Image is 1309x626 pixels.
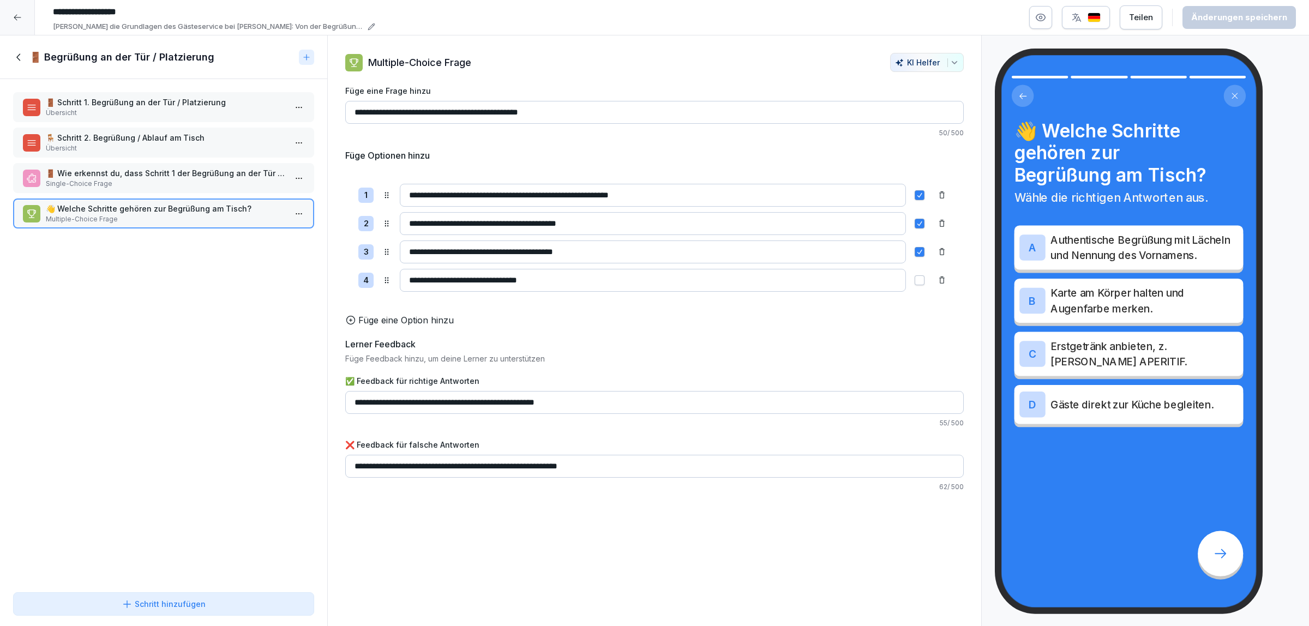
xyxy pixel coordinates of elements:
[46,203,286,214] p: 👋 Welche Schritte gehören zur Begrüßung am Tisch?
[13,128,314,158] div: 🪑 Schritt 2. Begrüßung / Ablauf am TischÜbersicht
[1014,189,1244,206] p: Wähle die richtigen Antworten aus.
[1050,338,1238,369] p: Erstgetränk anbieten, z. [PERSON_NAME] APERITIF.
[1129,11,1153,23] div: Teilen
[1029,295,1036,306] p: B
[1088,13,1101,23] img: de.svg
[1050,396,1238,412] p: Gäste direkt zur Küche begleiten.
[364,218,369,230] p: 2
[1014,120,1244,186] h4: 👋 Welche Schritte gehören zur Begrüßung am Tisch?
[345,439,964,450] label: ❌ Feedback für falsche Antworten
[364,189,368,202] p: 1
[1191,11,1287,23] div: Änderungen speichern
[46,97,286,108] p: 🚪 Schritt 1. Begrüßung an der Tür / Platzierung
[53,21,364,32] p: [PERSON_NAME] die Grundlagen des Gästeservice bei [PERSON_NAME]: Von der Begrüßung bis zur Verabs...
[122,598,206,610] div: Schritt hinzufügen
[1029,348,1036,359] p: C
[368,55,471,70] p: Multiple-Choice Frage
[46,214,286,224] p: Multiple-Choice Frage
[345,85,964,97] label: Füge eine Frage hinzu
[890,53,964,72] button: KI Helfer
[363,274,369,287] p: 4
[13,163,314,193] div: 🚪 Wie erkennst du, dass Schritt 1 der Begrüßung an der Tür abgeschlossen ist?Single-Choice Frage
[46,143,286,153] p: Übersicht
[345,128,964,138] p: 50 / 500
[13,92,314,122] div: 🚪 Schritt 1. Begrüßung an der Tür / PlatzierungÜbersicht
[1120,5,1162,29] button: Teilen
[345,418,964,428] p: 55 / 500
[345,375,964,387] label: ✅ Feedback für richtige Antworten
[1029,399,1036,410] p: D
[29,51,214,64] h1: 🚪 Begrüßung an der Tür / Platzierung
[46,167,286,179] p: 🚪 Wie erkennst du, dass Schritt 1 der Begrüßung an der Tür abgeschlossen ist?
[46,108,286,118] p: Übersicht
[1050,285,1238,316] p: Karte am Körper halten und Augenfarbe merken.
[364,246,369,258] p: 3
[345,482,964,492] p: 62 / 500
[1182,6,1296,29] button: Änderungen speichern
[46,132,286,143] p: 🪑 Schritt 2. Begrüßung / Ablauf am Tisch
[345,353,964,364] p: Füge Feedback hinzu, um deine Lerner zu unterstützen
[895,58,959,67] div: KI Helfer
[46,179,286,189] p: Single-Choice Frage
[358,314,454,327] p: Füge eine Option hinzu
[345,338,416,351] h5: Lerner Feedback
[345,149,430,162] h5: Füge Optionen hinzu
[13,198,314,228] div: 👋 Welche Schritte gehören zur Begrüßung am Tisch?Multiple-Choice Frage
[1029,242,1036,253] p: A
[13,592,314,616] button: Schritt hinzufügen
[1050,232,1238,263] p: Authentische Begrüßung mit Lächeln und Nennung des Vornamens.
